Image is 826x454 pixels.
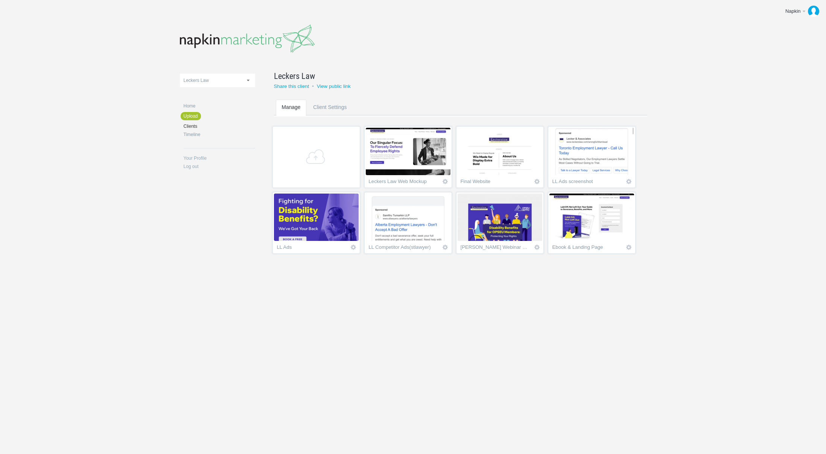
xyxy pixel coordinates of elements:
[780,4,822,19] a: Napkin
[461,179,530,186] div: Final Website
[458,128,542,175] img: napkinmarketing_7vmj3c_thumb.jpg
[369,179,438,186] div: Leckers Law Web Mockup
[366,194,450,241] img: napkinmarketing_paaq31_thumb.jpg
[547,125,637,189] li: Contains 28 images
[312,83,314,89] small: •
[534,244,540,251] a: Icon
[625,178,632,185] a: Icon
[363,125,453,189] li: Contains 24 images
[458,194,542,241] img: napkinmarketing_ijhjrs_thumb.jpg
[274,70,628,82] a: Leckers Law
[785,8,801,15] div: Napkin
[184,104,255,108] a: Home
[369,245,438,252] div: LL Competitor Ads(stlawyer)
[366,128,450,175] img: napkinmarketing_ytr9el_thumb.jpg
[274,194,359,241] img: napkinmarketing_sisr9p_thumb.jpg
[455,191,545,255] li: Contains 12 images
[549,194,634,241] img: napkinmarketing_xaurcd_v2_thumb.jpg
[184,156,255,160] a: Your Profile
[442,244,449,251] a: Icon
[552,179,622,186] div: LL Ads screenshot
[317,83,351,89] a: View public link
[181,112,201,120] a: Upload
[442,178,449,185] a: Icon
[455,125,545,189] li: Contains 51 images
[350,244,357,251] a: Icon
[272,126,360,188] a: +
[274,70,315,82] span: Leckers Law
[307,100,353,129] a: Client Settings
[277,149,355,164] span: +
[534,178,540,185] a: Icon
[274,83,309,89] a: Share this client
[552,245,622,252] div: Ebook & Landing Page
[184,132,255,137] a: Timeline
[363,191,453,255] li: Contains 27 images
[625,244,632,251] a: Icon
[184,78,209,83] span: Leckers Law
[547,191,637,255] li: Contains 7 images
[549,128,634,175] img: napkinmarketing_xbwpms_thumb.jpg
[276,100,307,129] a: Manage
[271,191,361,255] li: Contains 47 images
[277,245,347,252] div: LL Ads
[180,24,315,53] img: napkinmarketing-logo_20160520102043.png
[184,124,255,129] a: Clients
[184,164,255,169] a: Log out
[461,245,530,252] div: [PERSON_NAME] Webinar Email
[808,6,819,17] img: 962c44cf9417398e979bba9dc8fee69e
